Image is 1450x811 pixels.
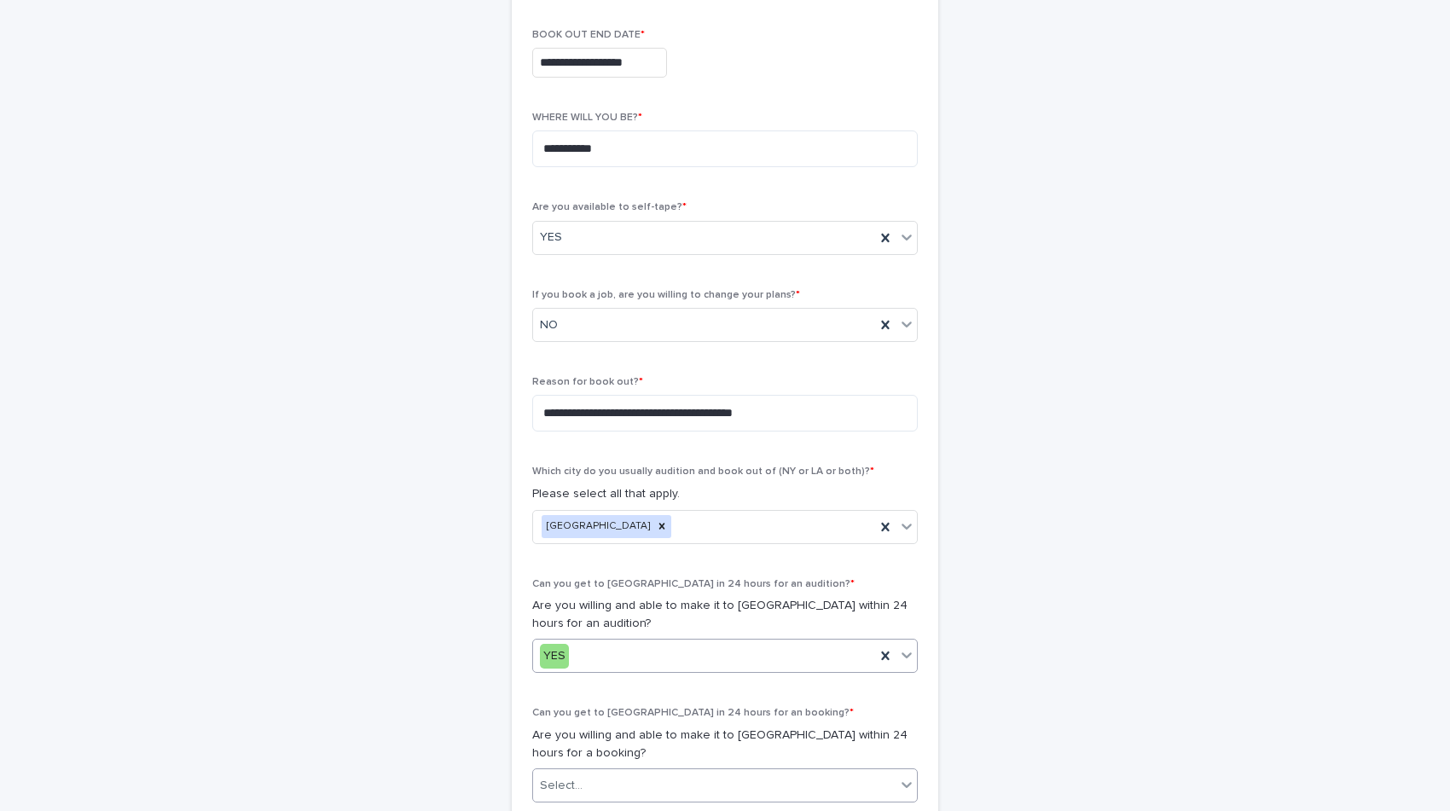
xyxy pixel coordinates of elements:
span: Reason for book out? [532,377,643,387]
span: NO [540,316,558,334]
span: YES [540,229,562,246]
div: [GEOGRAPHIC_DATA] [542,515,652,538]
span: Are you available to self-tape? [532,202,687,212]
span: Which city do you usually audition and book out of (NY or LA or both)? [532,466,874,477]
span: Can you get to [GEOGRAPHIC_DATA] in 24 hours for an booking? [532,708,854,718]
div: Select... [540,777,583,795]
p: Are you willing and able to make it to [GEOGRAPHIC_DATA] within 24 hours for an audition? [532,597,918,633]
p: Are you willing and able to make it to [GEOGRAPHIC_DATA] within 24 hours for a booking? [532,727,918,762]
span: WHERE WILL YOU BE? [532,113,642,123]
span: If you book a job, are you willing to change your plans? [532,290,800,300]
span: BOOK OUT END DATE [532,30,645,40]
div: YES [540,644,569,669]
span: Can you get to [GEOGRAPHIC_DATA] in 24 hours for an audition? [532,579,855,589]
p: Please select all that apply. [532,485,918,503]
